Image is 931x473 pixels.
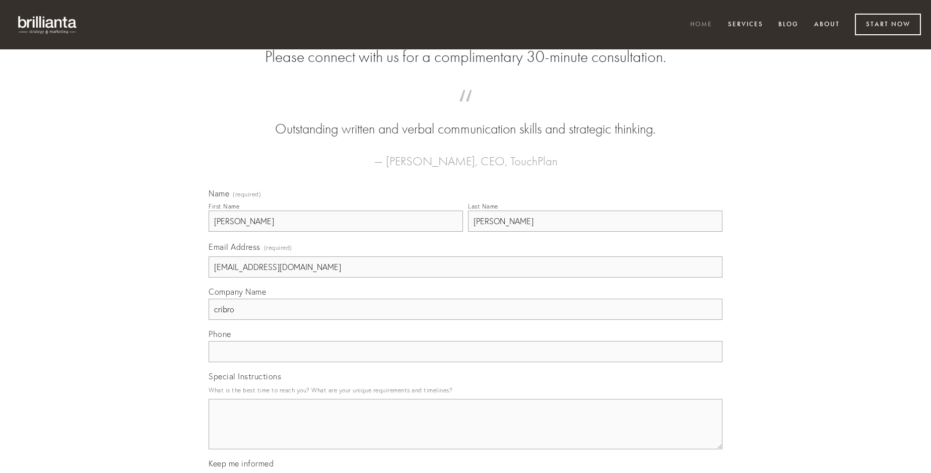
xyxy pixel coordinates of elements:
[209,287,266,297] span: Company Name
[684,17,719,33] a: Home
[468,202,498,210] div: Last Name
[772,17,805,33] a: Blog
[855,14,921,35] a: Start Now
[225,100,706,119] span: “
[209,371,281,381] span: Special Instructions
[209,188,229,198] span: Name
[264,241,292,254] span: (required)
[209,383,722,397] p: What is the best time to reach you? What are your unique requirements and timelines?
[233,191,261,197] span: (required)
[209,47,722,66] h2: Please connect with us for a complimentary 30-minute consultation.
[225,139,706,171] figcaption: — [PERSON_NAME], CEO, TouchPlan
[209,242,260,252] span: Email Address
[209,458,274,468] span: Keep me informed
[209,202,239,210] div: First Name
[10,10,86,39] img: brillianta - research, strategy, marketing
[721,17,770,33] a: Services
[209,329,231,339] span: Phone
[808,17,846,33] a: About
[225,100,706,139] blockquote: Outstanding written and verbal communication skills and strategic thinking.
